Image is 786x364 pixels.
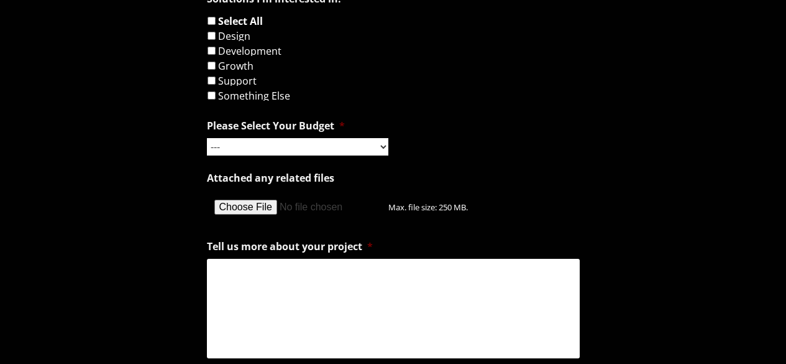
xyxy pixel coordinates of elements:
[218,61,254,71] label: Growth
[207,172,334,185] label: Attached any related files
[218,76,257,86] label: Support
[218,46,281,56] label: Development
[388,192,478,213] span: Max. file size: 250 MB.
[218,31,250,41] label: Design
[207,240,373,253] label: Tell us more about your project
[218,91,290,101] label: Something Else
[207,119,345,133] label: Please Select Your Budget
[218,16,263,26] label: Select All
[724,304,786,364] iframe: Chat Widget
